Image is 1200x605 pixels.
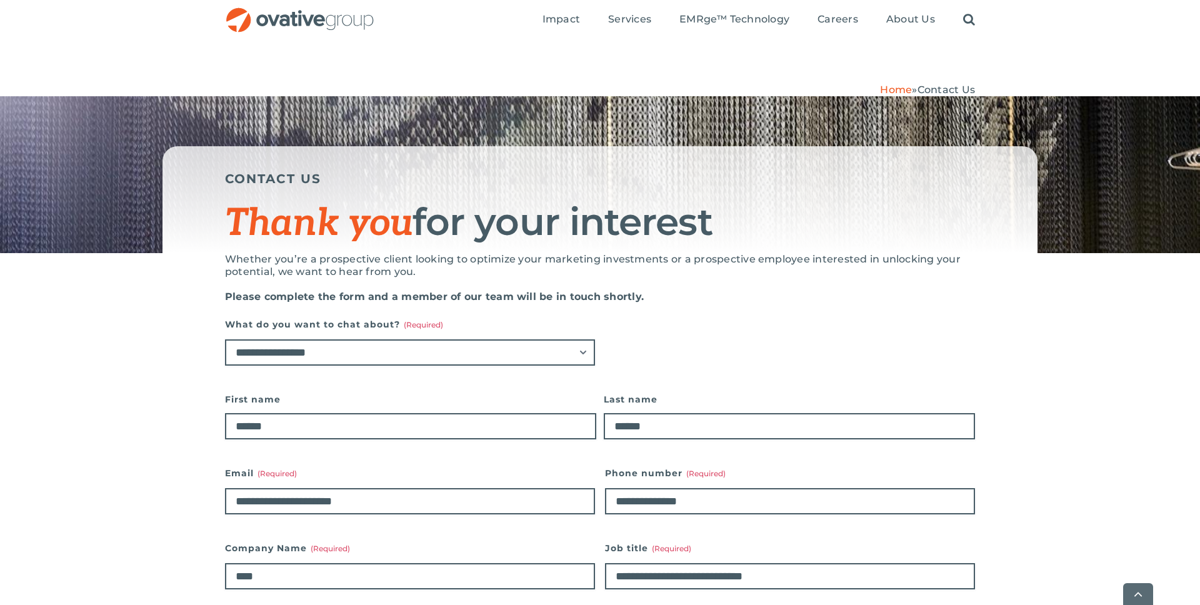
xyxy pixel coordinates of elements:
[257,469,297,478] span: (Required)
[963,13,975,27] a: Search
[225,202,975,244] h1: for your interest
[225,201,412,246] span: Thank you
[608,13,651,27] a: Services
[225,539,595,557] label: Company Name
[311,544,350,553] span: (Required)
[817,13,858,26] span: Careers
[686,469,726,478] span: (Required)
[880,84,912,96] a: Home
[817,13,858,27] a: Careers
[679,13,789,26] span: EMRge™ Technology
[225,6,375,18] a: OG_Full_horizontal_RGB
[225,253,975,278] p: Whether you’re a prospective client looking to optimize your marketing investments or a prospecti...
[404,320,443,329] span: (Required)
[225,464,595,482] label: Email
[679,13,789,27] a: EMRge™ Technology
[604,391,975,408] label: Last name
[605,539,975,557] label: Job title
[225,391,596,408] label: First name
[225,316,595,333] label: What do you want to chat about?
[652,544,691,553] span: (Required)
[608,13,651,26] span: Services
[542,13,580,26] span: Impact
[225,291,644,302] strong: Please complete the form and a member of our team will be in touch shortly.
[880,84,975,96] span: »
[886,13,935,26] span: About Us
[225,171,975,186] h5: CONTACT US
[605,464,975,482] label: Phone number
[917,84,975,96] span: Contact Us
[542,13,580,27] a: Impact
[886,13,935,27] a: About Us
